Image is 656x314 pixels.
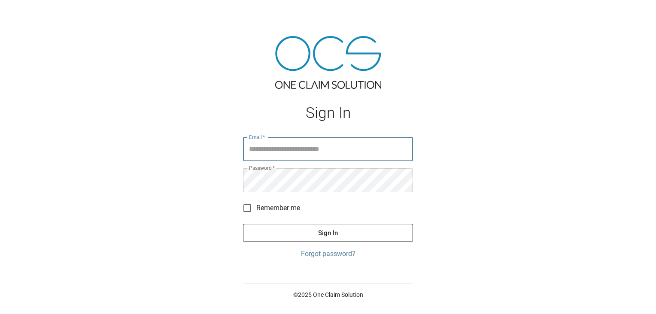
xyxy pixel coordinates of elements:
label: Password [249,164,275,172]
img: ocs-logo-white-transparent.png [10,5,45,22]
label: Email [249,133,265,141]
span: Remember me [256,203,300,213]
h1: Sign In [243,104,413,122]
img: ocs-logo-tra.png [275,36,381,89]
p: © 2025 One Claim Solution [243,290,413,299]
button: Sign In [243,224,413,242]
a: Forgot password? [243,249,413,259]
